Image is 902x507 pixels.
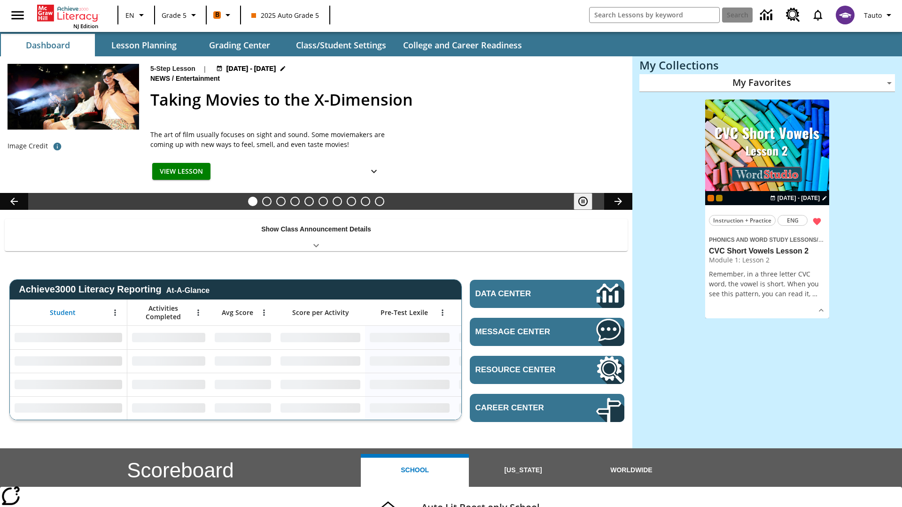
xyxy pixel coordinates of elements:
[37,4,98,23] a: Home
[705,100,829,319] div: lesson details
[454,373,544,396] div: No Data,
[381,308,428,317] span: Pre-Test Lexile
[709,234,825,245] span: Topic: Phonics and Word Study Lessons/CVC Short Vowels
[292,308,349,317] span: Score per Activity
[814,303,828,317] button: Show Details
[475,403,568,413] span: Career Center
[210,396,276,420] div: No Data,
[864,10,882,20] span: Tauto
[276,197,286,206] button: Slide 3 Do You Want Fries With That?
[152,163,210,180] button: View Lesson
[454,326,544,349] div: No Data,
[48,138,67,155] button: Photo credit: Photo by The Asahi Shimbun via Getty Images
[716,195,723,201] span: New 2025 class
[778,215,808,226] button: ENG
[713,215,771,225] span: Instruction + Practice
[470,394,624,422] a: Career Center
[150,130,385,149] p: The art of film usually focuses on sight and sound. Some moviemakers are coming up with new ways ...
[639,59,895,72] h3: My Collections
[365,163,383,180] button: Show Details
[226,64,276,74] span: [DATE] - [DATE]
[470,356,624,384] a: Resource Center, Will open in new tab
[709,237,816,243] span: Phonics and Word Study Lessons
[860,7,898,23] button: Profile/Settings
[222,308,253,317] span: Avg Score
[288,34,394,56] button: Class/Student Settings
[251,10,319,20] span: 2025 Auto Grade 5
[127,326,210,349] div: No Data,
[836,6,855,24] img: avatar image
[191,306,205,320] button: Open Menu
[577,454,685,487] button: Worldwide
[158,7,203,23] button: Grade: Grade 5, Select a grade
[475,289,564,299] span: Data Center
[19,284,210,295] span: Achieve3000 Literacy Reporting
[604,193,632,210] button: Lesson carousel, Next
[806,3,830,27] a: Notifications
[150,88,621,112] h2: Taking Movies to the X-Dimension
[475,365,568,375] span: Resource Center
[127,373,210,396] div: No Data,
[127,349,210,373] div: No Data,
[121,7,151,23] button: Language: EN, Select a language
[8,64,139,130] img: Panel in front of the seats sprays water mist to the happy audience at a 4DX-equipped theater.
[816,235,823,244] span: /
[347,197,356,206] button: Slide 8 Career Lesson
[8,141,48,151] p: Image Credit
[210,349,276,373] div: No Data,
[162,10,187,20] span: Grade 5
[262,197,272,206] button: Slide 2 Born to Dirt Bike
[304,197,314,206] button: Slide 5 What's the Big Idea?
[125,10,134,20] span: EN
[210,326,276,349] div: No Data,
[127,396,210,420] div: No Data,
[830,3,860,27] button: Select a new avatar
[203,64,207,74] span: |
[754,2,780,28] a: Data Center
[172,75,174,82] span: /
[590,8,719,23] input: search field
[248,197,257,206] button: Slide 1 Taking Movies to the X-Dimension
[375,197,384,206] button: Slide 10 Sleepless in the Animal Kingdom
[639,74,895,92] div: My Favorites
[818,237,867,243] span: CVC Short Vowels
[361,454,469,487] button: School
[778,194,820,202] span: [DATE] - [DATE]
[290,197,300,206] button: Slide 4 Cars of the Future?
[215,9,219,21] span: B
[50,308,76,317] span: Student
[214,64,288,74] button: Aug 24 - Aug 24 Choose Dates
[361,197,370,206] button: Slide 9 Making a Difference for the Planet
[470,318,624,346] a: Message Center
[780,2,806,28] a: Resource Center, Will open in new tab
[708,195,714,201] div: Current Class
[809,213,825,230] button: Remove from Favorites
[210,373,276,396] div: No Data,
[193,34,287,56] button: Grading Center
[4,1,31,29] button: Open side menu
[435,306,450,320] button: Open Menu
[574,193,592,210] button: Pause
[787,215,799,225] span: ENG
[261,224,371,234] p: Show Class Announcement Details
[333,197,342,206] button: Slide 7 Pre-release lesson
[396,34,529,56] button: College and Career Readiness
[108,306,122,320] button: Open Menu
[132,304,194,321] span: Activities Completed
[454,349,544,373] div: No Data,
[574,193,602,210] div: Pause
[475,327,568,337] span: Message Center
[469,454,577,487] button: [US_STATE]
[5,219,628,251] div: Show Class Announcement Details
[210,7,237,23] button: Boost Class color is orange. Change class color
[150,74,172,84] span: News
[768,194,829,202] button: Aug 25 - Aug 25 Choose Dates
[37,3,98,30] div: Home
[1,34,95,56] button: Dashboard
[73,23,98,30] span: NJ Edition
[812,289,817,298] span: …
[709,215,776,226] button: Instruction + Practice
[709,246,825,256] h3: CVC Short Vowels Lesson 2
